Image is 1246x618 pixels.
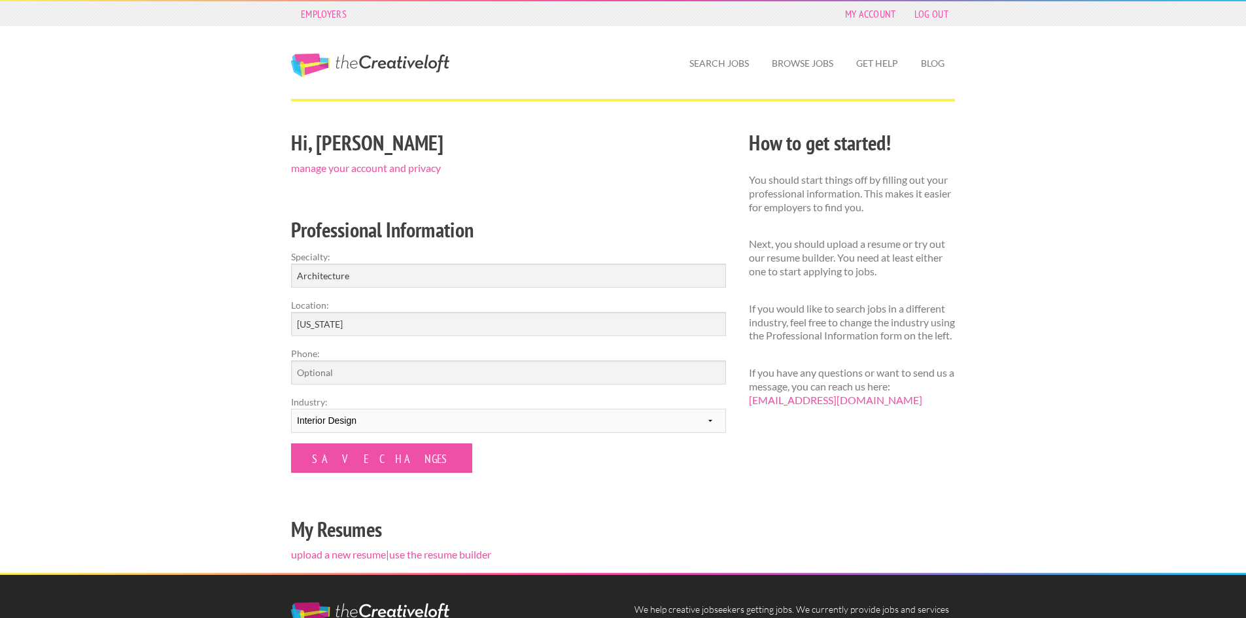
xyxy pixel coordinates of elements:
[280,126,738,573] div: |
[679,48,759,78] a: Search Jobs
[291,548,386,560] a: upload a new resume
[846,48,909,78] a: Get Help
[291,515,726,544] h2: My Resumes
[749,173,955,214] p: You should start things off by filling out your professional information. This makes it easier fo...
[291,347,726,360] label: Phone:
[749,302,955,343] p: If you would like to search jobs in a different industry, feel free to change the industry using ...
[389,548,491,560] a: use the resume builder
[839,5,903,23] a: My Account
[291,215,726,245] h2: Professional Information
[291,298,726,312] label: Location:
[291,395,726,409] label: Industry:
[908,5,955,23] a: Log Out
[291,250,726,264] label: Specialty:
[291,443,472,473] input: Save Changes
[761,48,844,78] a: Browse Jobs
[749,237,955,278] p: Next, you should upload a resume or try out our resume builder. You need at least either one to s...
[910,48,955,78] a: Blog
[294,5,353,23] a: Employers
[749,128,955,158] h2: How to get started!
[749,394,922,406] a: [EMAIL_ADDRESS][DOMAIN_NAME]
[291,360,726,385] input: Optional
[749,366,955,407] p: If you have any questions or want to send us a message, you can reach us here:
[291,312,726,336] input: e.g. New York, NY
[291,162,441,174] a: manage your account and privacy
[291,54,449,77] a: The Creative Loft
[291,128,726,158] h2: Hi, [PERSON_NAME]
